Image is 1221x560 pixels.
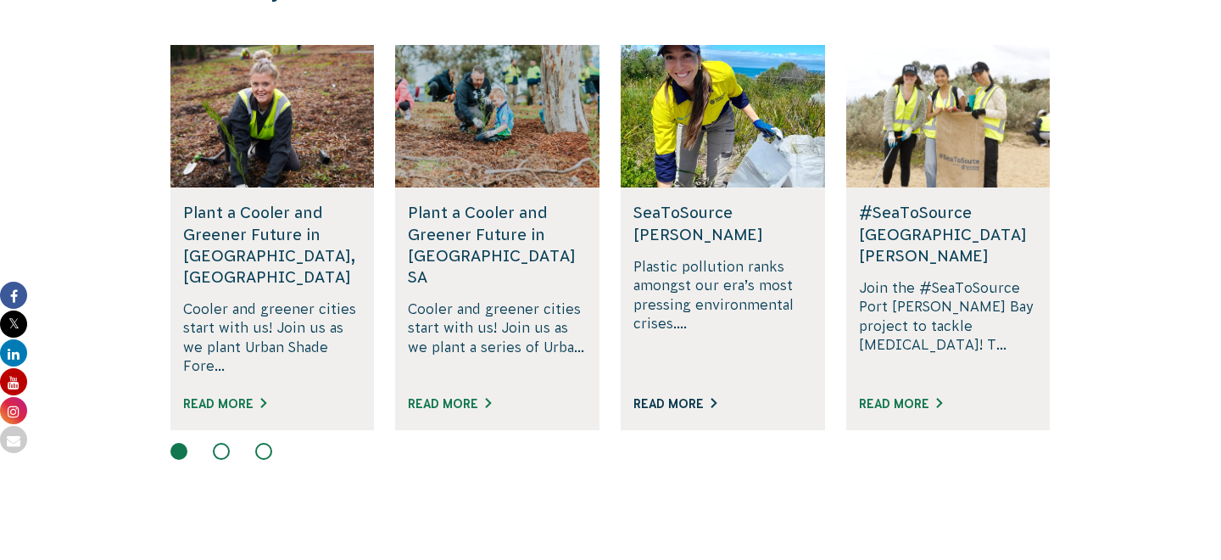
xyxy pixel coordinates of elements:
a: Read More [408,397,491,411]
h5: #SeaToSource [GEOGRAPHIC_DATA][PERSON_NAME] [859,202,1038,266]
p: Join the #SeaToSource Port [PERSON_NAME] Bay project to tackle [MEDICAL_DATA]! T... [859,278,1038,376]
h5: Plant a Cooler and Greener Future in [GEOGRAPHIC_DATA], [GEOGRAPHIC_DATA] [183,202,362,288]
p: Cooler and greener cities start with us! Join us as we plant Urban Shade Fore... [183,300,362,376]
h5: SeaToSource [PERSON_NAME] [633,202,812,244]
a: Read More [633,397,716,411]
p: Cooler and greener cities start with us! Join us as we plant a series of Urba... [408,300,587,376]
p: Plastic pollution ranks amongst our era’s most pressing environmental crises.... [633,257,812,376]
a: Read More [859,397,942,411]
h5: Plant a Cooler and Greener Future in [GEOGRAPHIC_DATA] SA [408,202,587,288]
a: Read More [183,397,266,411]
